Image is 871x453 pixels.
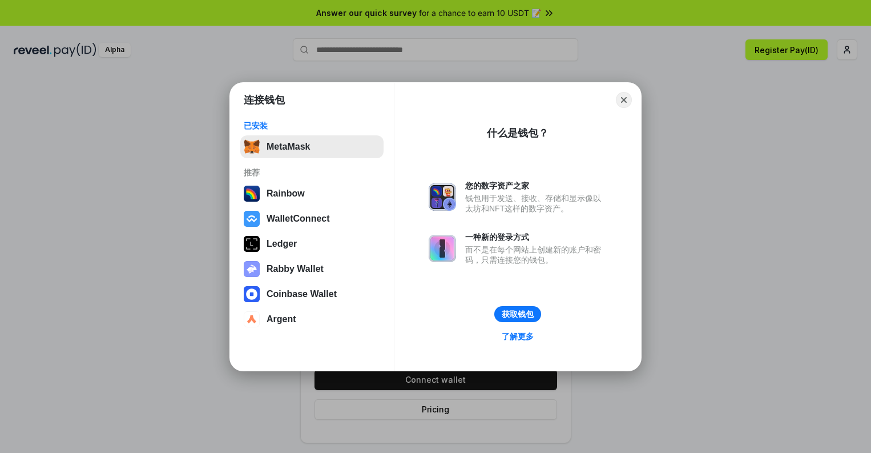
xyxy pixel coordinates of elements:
button: Close [616,92,632,108]
button: Rainbow [240,182,384,205]
button: 获取钱包 [494,306,541,322]
button: MetaMask [240,135,384,158]
a: 了解更多 [495,329,541,344]
div: 而不是在每个网站上创建新的账户和密码，只需连接您的钱包。 [465,244,607,265]
div: MetaMask [267,142,310,152]
div: 了解更多 [502,331,534,342]
button: Ledger [240,232,384,255]
img: svg+xml,%3Csvg%20fill%3D%22none%22%20height%3D%2233%22%20viewBox%3D%220%200%2035%2033%22%20width%... [244,139,260,155]
div: 您的数字资产之家 [465,181,607,191]
img: svg+xml,%3Csvg%20width%3D%2228%22%20height%3D%2228%22%20viewBox%3D%220%200%2028%2028%22%20fill%3D... [244,311,260,327]
button: WalletConnect [240,207,384,230]
div: 推荐 [244,167,380,178]
h1: 连接钱包 [244,93,285,107]
div: Rabby Wallet [267,264,324,274]
div: 钱包用于发送、接收、存储和显示像以太坊和NFT这样的数字资产。 [465,193,607,214]
div: WalletConnect [267,214,330,224]
div: Rainbow [267,189,305,199]
img: svg+xml,%3Csvg%20width%3D%2228%22%20height%3D%2228%22%20viewBox%3D%220%200%2028%2028%22%20fill%3D... [244,286,260,302]
img: svg+xml,%3Csvg%20width%3D%22120%22%20height%3D%22120%22%20viewBox%3D%220%200%20120%20120%22%20fil... [244,186,260,202]
img: svg+xml,%3Csvg%20xmlns%3D%22http%3A%2F%2Fwww.w3.org%2F2000%2Fsvg%22%20fill%3D%22none%22%20viewBox... [429,183,456,211]
img: svg+xml,%3Csvg%20xmlns%3D%22http%3A%2F%2Fwww.w3.org%2F2000%2Fsvg%22%20width%3D%2228%22%20height%3... [244,236,260,252]
div: Argent [267,314,296,324]
div: Coinbase Wallet [267,289,337,299]
img: svg+xml,%3Csvg%20xmlns%3D%22http%3A%2F%2Fwww.w3.org%2F2000%2Fsvg%22%20fill%3D%22none%22%20viewBox... [429,235,456,262]
div: 什么是钱包？ [487,126,549,140]
img: svg+xml,%3Csvg%20width%3D%2228%22%20height%3D%2228%22%20viewBox%3D%220%200%2028%2028%22%20fill%3D... [244,211,260,227]
img: svg+xml,%3Csvg%20xmlns%3D%22http%3A%2F%2Fwww.w3.org%2F2000%2Fsvg%22%20fill%3D%22none%22%20viewBox... [244,261,260,277]
div: 一种新的登录方式 [465,232,607,242]
button: Rabby Wallet [240,258,384,280]
button: Argent [240,308,384,331]
div: 获取钱包 [502,309,534,319]
div: Ledger [267,239,297,249]
div: 已安装 [244,121,380,131]
button: Coinbase Wallet [240,283,384,306]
